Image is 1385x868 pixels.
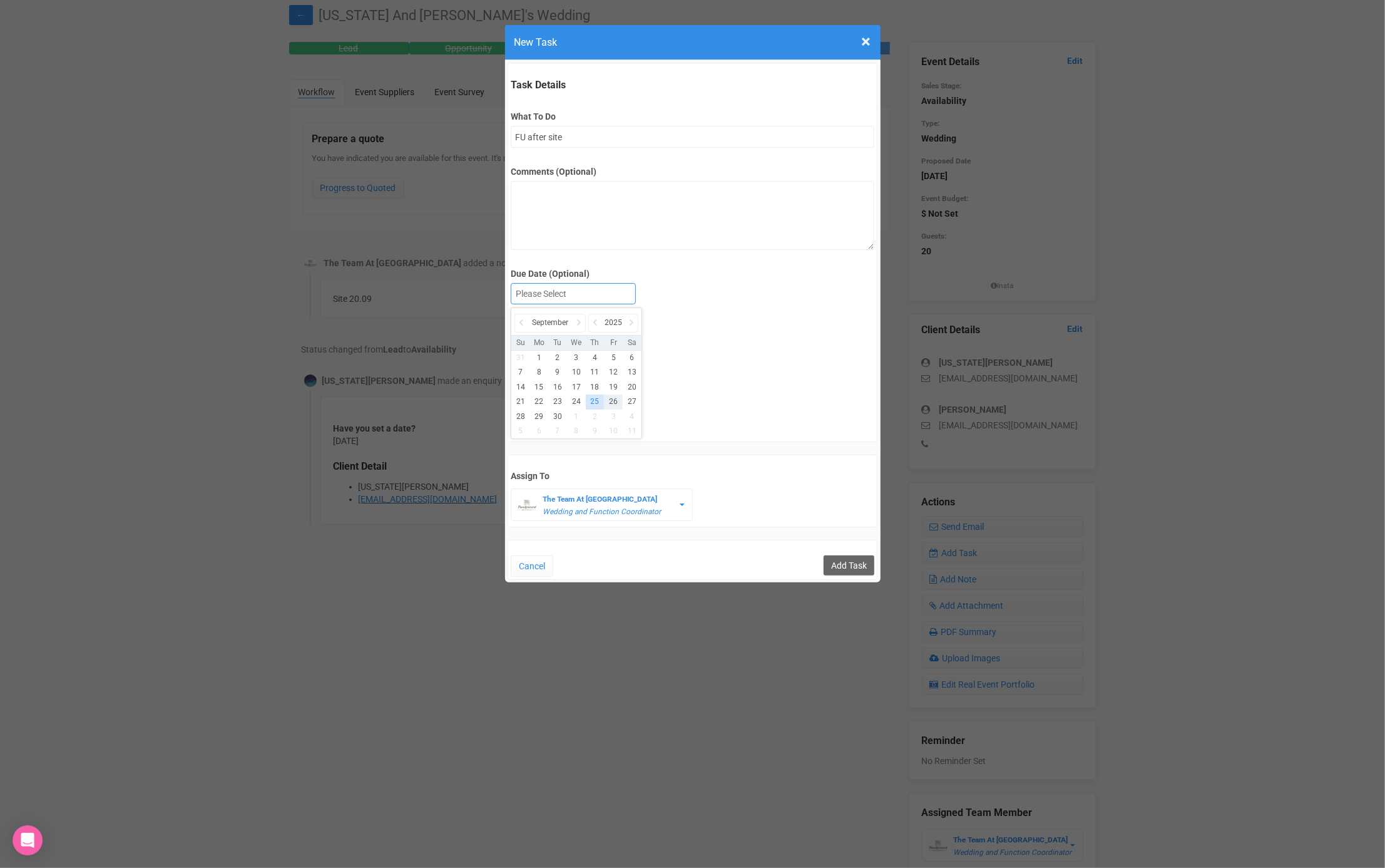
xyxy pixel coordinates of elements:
label: Comments (Optional) [511,165,874,178]
li: 8 [530,365,549,380]
span: × [862,31,871,52]
li: 10 [604,424,623,438]
li: 15 [530,380,549,395]
li: 21 [511,395,530,409]
li: 7 [511,365,530,380]
li: 1 [567,410,586,424]
input: Add Task [824,555,874,576]
span: 2025 [605,318,622,328]
li: Tu [548,338,567,348]
li: 3 [604,410,623,424]
li: 8 [567,424,586,438]
li: 2 [586,410,605,424]
li: 31 [511,351,530,365]
li: 7 [548,424,567,438]
strong: The Team At [GEOGRAPHIC_DATA] [543,495,657,504]
li: 30 [548,410,567,424]
li: Sa [623,338,641,348]
li: 16 [548,380,567,395]
li: 18 [586,380,605,395]
li: 19 [604,380,623,395]
li: 11 [623,424,641,438]
li: 20 [623,380,641,395]
li: 4 [586,351,605,365]
button: Cancel [511,555,553,577]
label: Due Date (Optional) [511,267,874,280]
em: Wedding and Function Coordinator [543,507,661,516]
span: September [532,318,568,328]
li: Su [511,338,530,348]
li: 9 [586,424,605,438]
div: Open Intercom Messenger [13,825,43,855]
li: 5 [604,351,623,365]
li: 28 [511,410,530,424]
li: 4 [623,410,641,424]
li: 27 [623,395,641,409]
li: 5 [511,424,530,438]
li: 14 [511,380,530,395]
li: 11 [586,365,605,380]
li: We [567,338,586,348]
li: 22 [530,395,549,409]
li: 3 [567,351,586,365]
img: BGLogo.jpg [518,496,536,515]
li: 1 [530,351,549,365]
li: 9 [548,365,567,380]
li: 13 [623,365,641,380]
li: 2 [548,351,567,365]
li: 10 [567,365,586,380]
li: 12 [604,365,623,380]
label: Assign To [511,470,874,482]
legend: Task Details [511,78,874,93]
li: 17 [567,380,586,395]
li: Fr [604,338,623,348]
li: Th [586,338,605,348]
li: 25 [586,395,605,409]
li: 24 [567,395,586,409]
li: 23 [548,395,567,409]
li: Mo [530,338,549,348]
li: 29 [530,410,549,424]
li: 26 [604,395,623,409]
h4: New Task [514,34,871,50]
label: What To Do [511,110,874,123]
li: 6 [623,351,641,365]
li: 6 [530,424,549,438]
